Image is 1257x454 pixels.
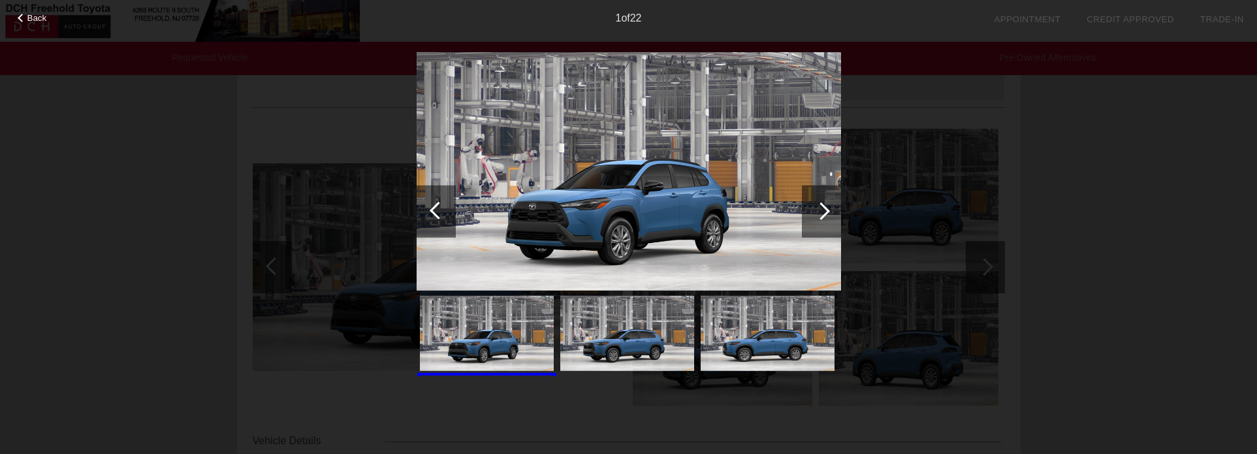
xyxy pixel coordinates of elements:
[1200,14,1244,24] a: Trade-In
[630,12,642,24] span: 22
[420,296,554,371] img: 0e62c271e6ff31e63df8dbebf6123ff9.png
[1087,14,1174,24] a: Credit Approved
[615,12,621,24] span: 1
[994,14,1060,24] a: Appointment
[701,296,835,371] img: 62fe4f15e238323d98605acb1d3719e8.png
[417,52,841,291] img: 0e62c271e6ff31e63df8dbebf6123ff9.png
[27,13,47,23] span: Back
[560,296,694,371] img: 63f38d73bf95aed1fceadf93d5c6fd80.png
